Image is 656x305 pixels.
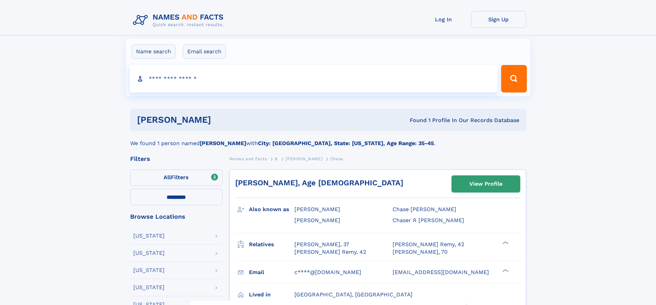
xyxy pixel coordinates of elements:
[393,241,464,248] a: [PERSON_NAME] Remy, 42
[133,233,165,239] div: [US_STATE]
[501,240,509,245] div: ❯
[294,291,413,298] span: [GEOGRAPHIC_DATA], [GEOGRAPHIC_DATA]
[285,154,322,163] a: [PERSON_NAME]
[393,217,464,224] span: Chaser R [PERSON_NAME]
[275,156,278,161] span: B
[501,65,527,92] button: Search Button
[294,248,366,256] a: [PERSON_NAME] Remy, 42
[452,176,520,192] a: View Profile
[130,131,526,148] div: We found 1 person named with .
[130,156,222,162] div: Filters
[294,217,340,224] span: [PERSON_NAME]
[249,289,294,301] h3: Lived in
[249,266,294,278] h3: Email
[130,11,229,30] img: Logo Names and Facts
[471,11,526,28] a: Sign Up
[129,65,498,92] input: search input
[249,239,294,250] h3: Relatives
[183,44,226,59] label: Email search
[294,206,340,213] span: [PERSON_NAME]
[501,268,509,273] div: ❯
[249,204,294,215] h3: Also known as
[235,178,403,187] a: [PERSON_NAME], Age [DEMOGRAPHIC_DATA]
[275,154,278,163] a: B
[393,206,456,213] span: Chase [PERSON_NAME]
[285,156,322,161] span: [PERSON_NAME]
[130,214,222,220] div: Browse Locations
[200,140,246,146] b: [PERSON_NAME]
[310,117,519,124] div: Found 1 Profile In Our Records Database
[164,174,171,181] span: All
[393,248,448,256] a: [PERSON_NAME], 70
[330,156,343,161] span: Chase
[130,170,222,186] label: Filters
[133,250,165,256] div: [US_STATE]
[137,116,311,124] h1: [PERSON_NAME]
[133,268,165,273] div: [US_STATE]
[133,285,165,290] div: [US_STATE]
[393,269,489,275] span: [EMAIL_ADDRESS][DOMAIN_NAME]
[132,44,176,59] label: Name search
[416,11,471,28] a: Log In
[469,176,502,192] div: View Profile
[258,140,434,146] b: City: [GEOGRAPHIC_DATA], State: [US_STATE], Age Range: 35-45
[294,241,349,248] a: [PERSON_NAME], 37
[229,154,267,163] a: Names and Facts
